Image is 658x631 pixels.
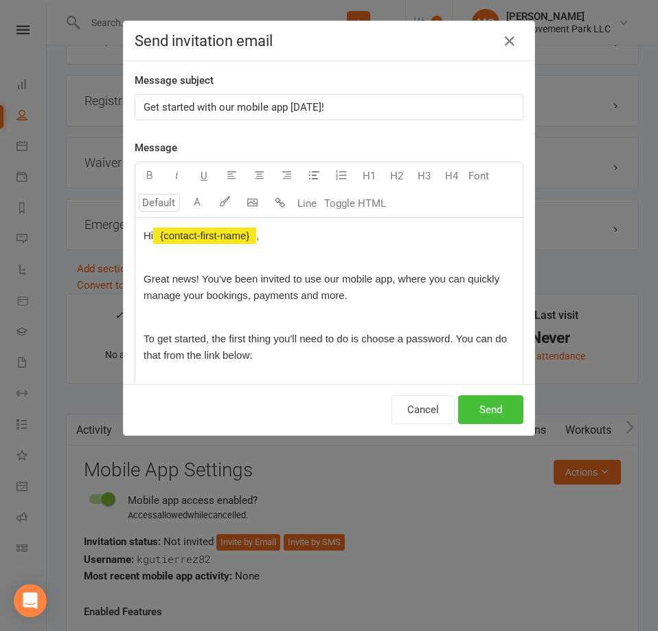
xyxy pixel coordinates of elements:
[355,162,383,190] button: H1
[144,333,510,361] span: To get started, the first thing you'll need to do is choose a password. You can do that from the ...
[14,584,47,617] div: Open Intercom Messenger
[135,32,523,49] h4: Send invitation email
[410,162,438,190] button: H3
[135,140,177,156] label: Message
[499,30,521,52] button: Close
[135,72,214,89] label: Message subject
[190,162,218,190] button: U
[144,230,153,241] span: Hi
[293,190,321,217] button: Line
[183,190,211,217] button: A
[458,395,523,424] button: Send
[392,395,455,424] button: Cancel
[201,170,207,182] span: U
[144,273,502,301] span: Great news! You've been invited to use our mobile app, where you can quickly manage your bookings...
[139,194,180,212] input: Default
[256,230,259,241] span: ,
[321,190,389,217] button: Toggle HTML
[383,162,410,190] button: H2
[144,101,324,113] span: Get started with our mobile app [DATE]!
[438,162,465,190] button: H4
[465,162,492,190] button: Font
